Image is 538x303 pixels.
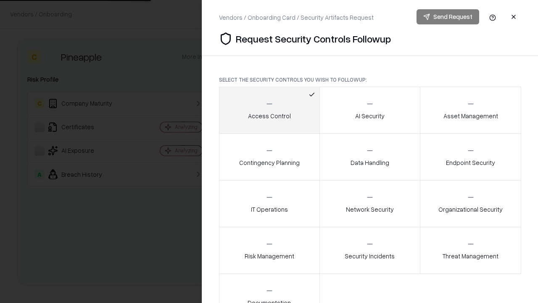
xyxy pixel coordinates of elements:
[245,252,294,260] p: Risk Management
[319,133,421,181] button: Data Handling
[248,112,291,120] p: Access Control
[355,112,385,120] p: AI Security
[345,252,395,260] p: Security Incidents
[319,180,421,227] button: Network Security
[219,76,521,83] p: Select the security controls you wish to followup:
[219,13,374,22] div: Vendors / Onboarding Card / Security Artifacts Request
[219,87,320,134] button: Access Control
[219,227,320,274] button: Risk Management
[219,180,320,227] button: IT Operations
[438,205,503,214] p: Organizational Security
[420,180,521,227] button: Organizational Security
[239,158,300,167] p: Contingency Planning
[420,133,521,181] button: Endpoint Security
[443,252,498,260] p: Threat Management
[319,87,421,134] button: AI Security
[420,227,521,274] button: Threat Management
[420,87,521,134] button: Asset Management
[443,112,498,120] p: Asset Management
[346,205,394,214] p: Network Security
[446,158,495,167] p: Endpoint Security
[236,32,391,45] p: Request Security Controls Followup
[219,133,320,181] button: Contingency Planning
[351,158,389,167] p: Data Handling
[251,205,288,214] p: IT Operations
[319,227,421,274] button: Security Incidents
